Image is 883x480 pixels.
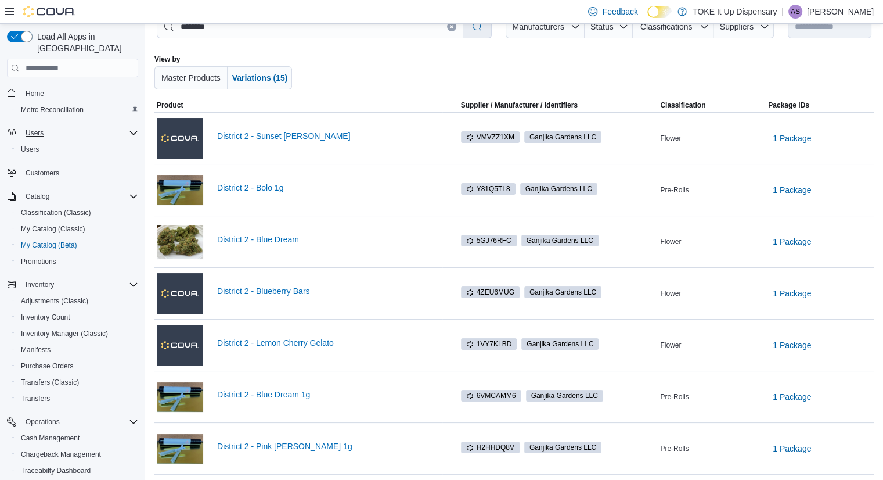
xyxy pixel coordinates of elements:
span: Dark Mode [647,18,648,19]
a: Manifests [16,343,55,357]
span: 1 Package [773,132,811,144]
p: | [781,5,784,19]
span: Supplier / Manufacturer / Identifiers [445,101,578,110]
span: VMVZZ1XM [466,132,514,142]
span: Y81Q5TL8 [461,183,516,195]
span: Operations [26,417,60,427]
span: Promotions [16,255,138,268]
button: 1 Package [768,282,816,305]
span: 6VMCAMM6 [466,391,516,401]
span: Users [21,126,138,140]
a: Metrc Reconciliation [16,103,88,117]
span: Metrc Reconciliation [21,105,84,114]
span: Promotions [21,257,56,266]
button: My Catalog (Classic) [12,221,143,237]
span: Traceabilty Dashboard [16,464,138,478]
span: Ganjika Gardens LLC [529,442,596,453]
span: 1VY7KLBD [461,338,517,350]
span: Ganjika Gardens LLC [521,235,599,246]
button: Operations [2,414,143,430]
a: Inventory Manager (Classic) [16,327,113,341]
span: Suppliers [720,22,754,31]
button: Customers [2,164,143,181]
span: Purchase Orders [21,361,74,371]
img: District 2 - Sunset Runtz [157,118,203,159]
button: Transfers (Classic) [12,374,143,391]
span: Y81Q5TL8 [466,184,510,194]
div: Admin Sawicki [788,5,802,19]
span: Transfers [16,392,138,406]
span: Catalog [21,189,138,203]
span: Adjustments (Classic) [21,296,88,306]
span: AS [791,5,800,19]
img: District 2 - Bolo 1g [157,175,203,205]
span: Product [157,101,183,110]
a: Transfers [16,392,55,406]
span: Home [21,85,138,100]
button: 1 Package [768,178,816,202]
span: Ganjika Gardens LLC [527,339,593,349]
a: District 2 - Blue Dream 1g [217,390,440,399]
span: Ganjika Gardens LLC [529,287,596,298]
span: 1VY7KLBD [466,339,512,349]
span: Ganjika Gardens LLC [527,235,593,246]
button: Traceabilty Dashboard [12,463,143,479]
span: Ganjika Gardens LLC [529,132,596,142]
a: Users [16,142,44,156]
span: Inventory [26,280,54,289]
span: Ganjika Gardens LLC [524,442,601,453]
div: Pre-Rolls [658,442,766,456]
span: Purchase Orders [16,359,138,373]
span: 1 Package [773,391,811,403]
span: H2HHDQ8V [466,442,514,453]
div: Flower [658,131,766,145]
span: 6VMCAMM6 [461,390,521,402]
a: Transfers (Classic) [16,375,84,389]
button: Users [21,126,48,140]
span: Customers [21,166,138,180]
a: Inventory Count [16,310,75,324]
button: Inventory [21,278,59,292]
a: My Catalog (Beta) [16,238,82,252]
a: District 2 - Blueberry Bars [217,286,440,296]
button: Operations [21,415,64,429]
span: Ganjika Gardens LLC [531,391,598,401]
button: Classification (Classic) [12,205,143,221]
span: H2HHDQ8V [461,442,520,453]
span: Cash Management [21,434,80,443]
span: Cash Management [16,431,138,445]
button: Variations (15) [228,66,293,89]
span: Ganjika Gardens LLC [526,390,603,402]
a: My Catalog (Classic) [16,222,90,236]
img: District 2 - Pink Runtz 1g [157,434,203,464]
span: 5GJ76RFC [466,235,511,246]
div: Flower [658,286,766,300]
span: 1 Package [773,443,811,454]
img: District 2 - Lemon Cherry Gelato [157,325,203,366]
div: Flower [658,338,766,352]
span: My Catalog (Beta) [16,238,138,252]
span: Load All Apps in [GEOGRAPHIC_DATA] [33,31,138,54]
a: District 2 - Sunset [PERSON_NAME] [217,131,440,141]
img: District 2 - Blue Dream [157,225,203,259]
button: Metrc Reconciliation [12,102,143,118]
a: District 2 - Blue Dream [217,235,440,244]
a: Chargeback Management [16,447,106,461]
span: Classification (Classic) [16,206,138,220]
a: District 2 - Bolo 1g [217,183,440,192]
button: Classifications [633,15,713,38]
span: 5GJ76RFC [461,235,517,246]
span: Ganjika Gardens LLC [524,286,601,298]
button: 1 Package [768,230,816,253]
span: Traceabilty Dashboard [21,466,91,475]
span: Users [16,142,138,156]
span: Customers [26,169,59,178]
a: Promotions [16,255,61,268]
button: Users [12,141,143,157]
span: Status [590,22,614,31]
span: Classifications [640,22,692,31]
button: 1 Package [768,385,816,409]
a: District 2 - Pink [PERSON_NAME] 1g [217,442,440,451]
a: Classification (Classic) [16,206,96,220]
div: Supplier / Manufacturer / Identifiers [461,101,578,110]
